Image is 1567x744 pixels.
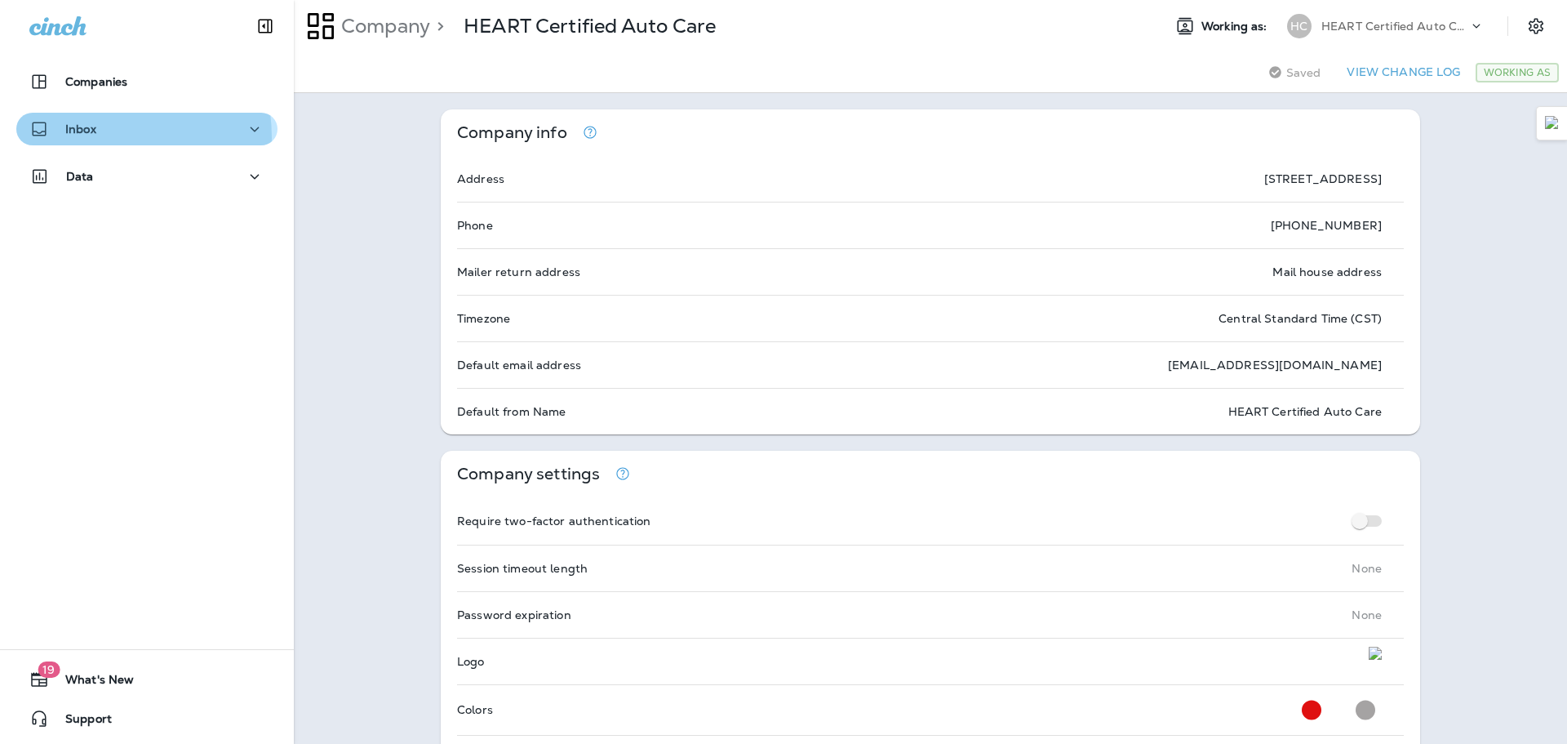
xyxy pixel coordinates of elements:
p: Session timeout length [457,562,588,575]
p: Central Standard Time (CST) [1219,312,1382,325]
span: What's New [49,673,134,693]
p: HEART Certified Auto Care [1321,20,1468,33]
button: Support [16,702,277,735]
span: Support [49,712,112,732]
p: Phone [457,219,493,232]
p: Password expiration [457,608,571,621]
button: Companies [16,65,277,98]
p: > [430,14,444,38]
p: Colors [457,703,493,716]
button: Collapse Sidebar [242,10,288,42]
div: Working As [1476,63,1559,82]
p: Company info [457,126,567,140]
p: Mailer return address [457,265,580,278]
span: Working as: [1201,20,1271,33]
p: Inbox [65,123,96,136]
img: logo.png [1369,647,1382,676]
p: Default from Name [457,405,566,418]
p: Default email address [457,359,581,372]
p: Data [66,170,94,183]
button: Inbox [16,113,277,145]
p: Logo [457,655,485,668]
button: Primary Color [1295,693,1328,727]
p: Companies [65,75,127,88]
img: Detect Auto [1545,116,1560,131]
p: [STREET_ADDRESS] [1264,172,1382,185]
p: [EMAIL_ADDRESS][DOMAIN_NAME] [1168,359,1382,372]
button: View Change Log [1340,60,1467,85]
p: None [1352,608,1382,621]
button: 19What's New [16,663,277,696]
p: None [1352,562,1382,575]
button: Data [16,160,277,193]
p: HEART Certified Auto Care [464,14,717,38]
p: HEART Certified Auto Care [1228,405,1383,418]
button: Settings [1521,11,1551,41]
div: HC [1287,14,1312,38]
p: Require two-factor authentication [457,515,651,528]
p: [PHONE_NUMBER] [1271,219,1382,232]
p: Company settings [457,467,600,481]
p: Address [457,172,504,185]
span: Saved [1286,66,1321,79]
span: 19 [38,662,60,678]
p: Mail house address [1272,265,1382,278]
p: Company [335,14,430,38]
p: Timezone [457,312,510,325]
button: Secondary Color [1349,693,1382,727]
